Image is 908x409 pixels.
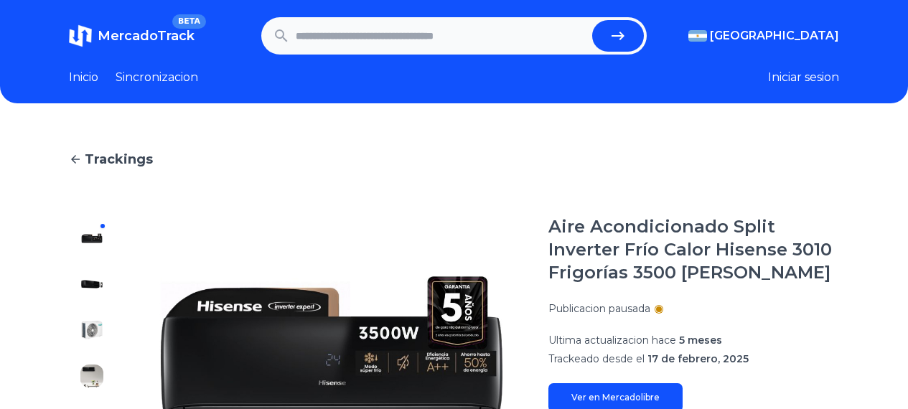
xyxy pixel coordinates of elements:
[116,69,198,86] a: Sincronizacion
[69,24,92,47] img: MercadoTrack
[548,352,645,365] span: Trackeado desde el
[80,227,103,250] img: Aire Acondicionado Split Inverter Frío Calor Hisense 3010 Frigorías 3500 Watts
[548,215,839,284] h1: Aire Acondicionado Split Inverter Frío Calor Hisense 3010 Frigorías 3500 [PERSON_NAME]
[768,69,839,86] button: Iniciar sesion
[172,14,206,29] span: BETA
[80,319,103,342] img: Aire Acondicionado Split Inverter Frío Calor Hisense 3010 Frigorías 3500 Watts
[69,149,839,169] a: Trackings
[679,334,722,347] span: 5 meses
[548,334,676,347] span: Ultima actualizacion hace
[69,69,98,86] a: Inicio
[688,30,707,42] img: Argentina
[80,273,103,296] img: Aire Acondicionado Split Inverter Frío Calor Hisense 3010 Frigorías 3500 Watts
[80,365,103,387] img: Aire Acondicionado Split Inverter Frío Calor Hisense 3010 Frigorías 3500 Watts
[688,27,839,44] button: [GEOGRAPHIC_DATA]
[98,28,195,44] span: MercadoTrack
[69,24,195,47] a: MercadoTrackBETA
[710,27,839,44] span: [GEOGRAPHIC_DATA]
[85,149,153,169] span: Trackings
[647,352,749,365] span: 17 de febrero, 2025
[548,301,650,316] p: Publicacion pausada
